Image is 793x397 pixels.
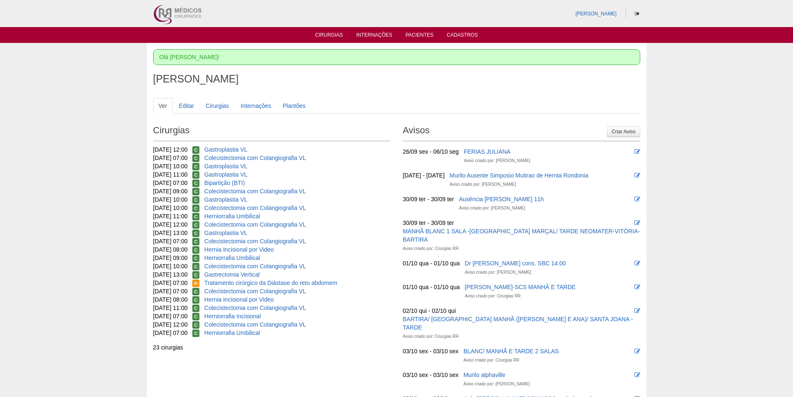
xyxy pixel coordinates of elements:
a: Dr [PERSON_NAME] cons. SBC 14:00 [465,260,566,267]
span: [DATE] 10:00 [153,196,188,203]
span: Confirmada [192,330,199,337]
a: Ausência [PERSON_NAME] 11h [459,196,544,202]
span: [DATE] 13:00 [153,230,188,236]
a: Herniorrafia Umbilical [204,330,260,336]
span: [DATE] 11:00 [153,305,188,311]
span: Confirmada [192,255,199,262]
span: [DATE] 07:00 [153,238,188,245]
span: Confirmada [192,321,199,329]
span: [DATE] 08:00 [153,246,188,253]
a: Gastroplastia VL [204,230,248,236]
span: [DATE] 10:00 [153,205,188,211]
a: Colecistectomia com Colangiografia VL [204,263,306,270]
div: 30/09 ter - 30/09 ter [403,195,454,203]
div: 02/10 qui - 02/10 qui [403,307,456,315]
div: Aviso criado por: [PERSON_NAME] [459,204,525,212]
a: Colecistectomia com Colangiografia VL [204,321,306,328]
a: Cadastros [447,32,478,40]
a: BLANC/ MANHÃ E TARDE 2 SALAS [463,348,559,355]
span: Confirmada [192,180,199,187]
span: Confirmada [192,221,199,229]
div: Aviso criado por: [PERSON_NAME] [465,268,531,277]
a: Colecistectomia com Colangiografia VL [204,205,306,211]
a: Murilo alphaville [463,372,505,378]
a: Gastroplastia VL [204,171,248,178]
i: Editar [634,149,640,155]
i: Editar [634,260,640,266]
a: Hernia Incisional por Video [204,296,274,303]
span: [DATE] 12:00 [153,146,188,153]
i: Editar [634,284,640,290]
div: 01/10 qua - 01/10 qua [403,283,460,291]
a: Gastrectomia Vertical [204,271,260,278]
a: [PERSON_NAME] [575,11,617,17]
span: Confirmada [192,288,199,295]
h2: Avisos [403,122,640,141]
a: Pacientes [405,32,433,40]
span: [DATE] 10:00 [153,263,188,270]
span: [DATE] 07:00 [153,330,188,336]
div: Aviso criado por: [PERSON_NAME] [463,380,529,388]
span: Confirmada [192,305,199,312]
a: Colecistectomia com Colangiografia VL [204,188,306,195]
div: Olá [PERSON_NAME]! [153,49,640,65]
a: Cirurgias [315,32,343,40]
a: Plantões [277,98,311,114]
i: Editar [634,372,640,378]
span: [DATE] 11:00 [153,171,188,178]
div: 23 cirurgias [153,343,390,352]
span: Confirmada [192,163,199,170]
div: 03/10 sex - 03/10 sex [403,347,459,355]
span: Confirmada [192,246,199,254]
span: [DATE] 07:00 [153,280,188,286]
span: Confirmada [192,205,199,212]
span: [DATE] 09:00 [153,255,188,261]
span: [DATE] 09:00 [153,188,188,195]
i: Editar [634,348,640,354]
a: Hernia Incisional por Video [204,246,274,253]
a: Herniorrafia Umbilical [204,213,260,220]
span: [DATE] 11:00 [153,213,188,220]
a: Murilo Ausente Simposio Mutirao de Hernia Rondonia [450,172,588,179]
a: Criar Aviso [607,126,640,137]
i: Sair [635,11,639,16]
span: Confirmada [192,313,199,320]
a: Colecistectomia com Colangiografia VL [204,155,306,161]
span: Confirmada [192,296,199,304]
a: Internações [235,98,276,114]
div: 01/10 qua - 01/10 qua [403,259,460,267]
h2: Cirurgias [153,122,390,141]
span: [DATE] 07:00 [153,313,188,320]
span: Confirmada [192,230,199,237]
span: Confirmada [192,196,199,204]
i: Editar [634,220,640,226]
a: Colecistectomia com Colangiografia VL [204,305,306,311]
i: Editar [634,196,640,202]
div: Aviso criado por: Cirurgias RR [465,292,521,300]
span: [DATE] 12:00 [153,221,188,228]
span: [DATE] 12:00 [153,321,188,328]
a: Gastroplastia VL [204,196,248,203]
i: Editar [634,172,640,178]
a: Internações [356,32,393,40]
span: [DATE] 07:00 [153,288,188,295]
div: Aviso criado por: Cirurgias RR [463,356,519,365]
span: Confirmada [192,238,199,245]
a: Tratamento cirúrgico da Diástase do reto abdomem [204,280,337,286]
a: [PERSON_NAME]-SCS MANHÃ E TARDE [465,284,576,290]
a: BARTIRA/ [GEOGRAPHIC_DATA] MANHÃ ([PERSON_NAME] E ANA)/ SANTA JOANA -TARDE [403,316,633,331]
div: Aviso criado por: Cirurgias RR [403,332,459,341]
a: Gastroplastia VL [204,163,248,170]
span: Confirmada [192,155,199,162]
a: Colecistectomia com Colangiografia VL [204,288,306,295]
a: Herniorrafia Umbilical [204,255,260,261]
div: 30/09 ter - 30/09 ter [403,219,454,227]
a: Bipartição (BTI) [204,180,245,186]
div: 26/09 sex - 06/10 seg [403,147,459,156]
span: [DATE] 07:00 [153,155,188,161]
span: [DATE] 08:00 [153,296,188,303]
a: Ver [153,98,173,114]
a: MANHÃ BLANC 1 SALA -[GEOGRAPHIC_DATA] MARÇAL/ TARDE NEOMATER-VITÓRIA-BARTIRA [403,228,640,243]
a: Gastroplastia VL [204,146,248,153]
a: Colecistectomia com Colangiografia VL [204,238,306,245]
